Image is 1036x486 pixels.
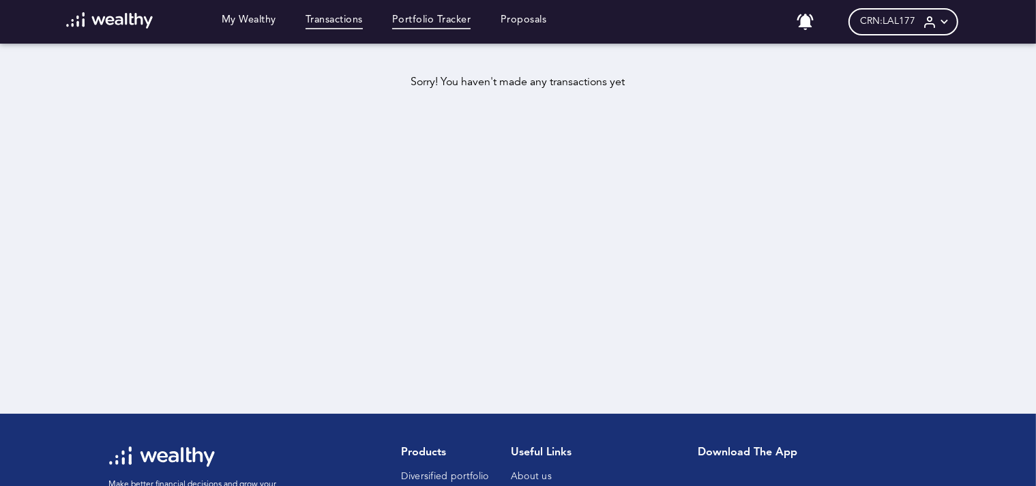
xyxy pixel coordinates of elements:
a: Transactions [306,14,363,29]
span: CRN: LAL177 [861,16,916,27]
a: Diversified portfolio [401,472,488,481]
a: My Wealthy [222,14,276,29]
a: About us [511,472,552,481]
div: Sorry! You haven't made any transactions yet [33,76,1003,89]
a: Proposals [501,14,547,29]
h1: Products [401,446,488,459]
h1: Useful Links [511,446,588,459]
a: Portfolio Tracker [392,14,471,29]
img: wl-logo-white.svg [66,12,153,29]
img: wl-logo-white.svg [109,446,215,467]
h1: Download the app [698,446,917,459]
